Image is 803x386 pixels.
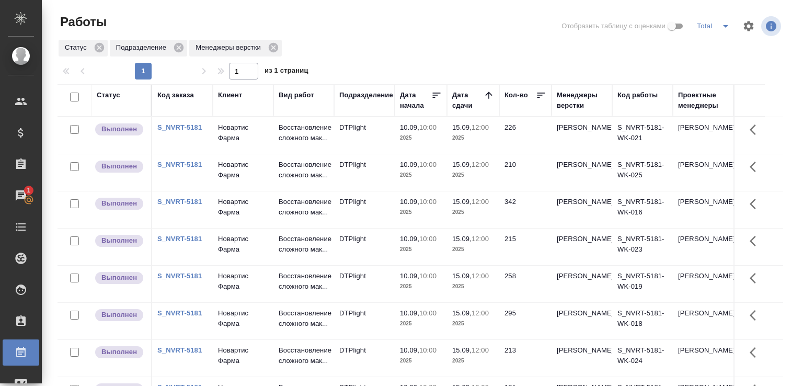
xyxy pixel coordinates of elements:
[499,117,552,154] td: 226
[452,309,472,317] p: 15.09,
[218,90,242,100] div: Клиент
[452,319,494,329] p: 2025
[400,207,442,218] p: 2025
[157,198,202,206] a: S_NVRT-5181
[101,273,137,283] p: Выполнен
[452,170,494,180] p: 2025
[400,123,419,131] p: 10.09,
[557,90,607,111] div: Менеджеры верстки
[279,197,329,218] p: Восстановление сложного мак...
[400,309,419,317] p: 10.09,
[279,234,329,255] p: Восстановление сложного мак...
[452,90,484,111] div: Дата сдачи
[279,308,329,329] p: Восстановление сложного мак...
[472,235,489,243] p: 12:00
[157,123,202,131] a: S_NVRT-5181
[452,356,494,366] p: 2025
[612,154,673,191] td: S_NVRT-5181-WK-025
[472,123,489,131] p: 12:00
[761,16,783,36] span: Посмотреть информацию
[157,90,194,100] div: Код заказа
[452,244,494,255] p: 2025
[419,272,437,280] p: 10:00
[617,90,658,100] div: Код работы
[452,161,472,168] p: 15.09,
[218,345,268,366] p: Новартис Фарма
[743,229,768,254] button: Здесь прячутся важные кнопки
[499,154,552,191] td: 210
[400,170,442,180] p: 2025
[101,124,137,134] p: Выполнен
[101,198,137,209] p: Выполнен
[419,309,437,317] p: 10:00
[557,345,607,356] p: [PERSON_NAME]
[218,234,268,255] p: Новартис Фарма
[612,229,673,265] td: S_NVRT-5181-WK-023
[196,42,265,53] p: Менеджеры верстки
[472,161,489,168] p: 12:00
[94,271,146,285] div: Исполнитель завершил работу
[279,122,329,143] p: Восстановление сложного мак...
[673,340,733,377] td: [PERSON_NAME]
[94,160,146,174] div: Исполнитель завершил работу
[694,18,736,35] div: split button
[400,133,442,143] p: 2025
[557,271,607,281] p: [PERSON_NAME]
[157,235,202,243] a: S_NVRT-5181
[3,183,39,209] a: 1
[94,122,146,137] div: Исполнитель завершил работу
[334,117,395,154] td: DTPlight
[504,90,528,100] div: Кол-во
[678,90,728,111] div: Проектные менеджеры
[58,14,107,30] span: Работы
[218,160,268,180] p: Новартис Фарма
[218,308,268,329] p: Новартис Фарма
[557,197,607,207] p: [PERSON_NAME]
[157,272,202,280] a: S_NVRT-5181
[94,197,146,211] div: Исполнитель завершил работу
[743,303,768,328] button: Здесь прячутся важные кнопки
[743,191,768,217] button: Здесь прячутся важные кнопки
[157,161,202,168] a: S_NVRT-5181
[334,266,395,302] td: DTPlight
[419,235,437,243] p: 10:00
[557,308,607,319] p: [PERSON_NAME]
[743,266,768,291] button: Здесь прячутся важные кнопки
[400,346,419,354] p: 10.09,
[265,64,308,80] span: из 1 страниц
[452,281,494,292] p: 2025
[419,123,437,131] p: 10:00
[452,272,472,280] p: 15.09,
[612,191,673,228] td: S_NVRT-5181-WK-016
[334,340,395,377] td: DTPlight
[673,154,733,191] td: [PERSON_NAME]
[499,191,552,228] td: 342
[157,309,202,317] a: S_NVRT-5181
[400,244,442,255] p: 2025
[101,347,137,357] p: Выполнен
[612,117,673,154] td: S_NVRT-5181-WK-021
[400,235,419,243] p: 10.09,
[101,161,137,172] p: Выполнен
[94,308,146,322] div: Исполнитель завершил работу
[673,303,733,339] td: [PERSON_NAME]
[97,90,120,100] div: Статус
[472,346,489,354] p: 12:00
[557,160,607,170] p: [PERSON_NAME]
[419,346,437,354] p: 10:00
[400,90,431,111] div: Дата начала
[94,234,146,248] div: Исполнитель завершил работу
[101,235,137,246] p: Выполнен
[189,40,282,56] div: Менеджеры верстки
[499,266,552,302] td: 258
[110,40,187,56] div: Подразделение
[499,340,552,377] td: 213
[279,271,329,292] p: Восстановление сложного мак...
[561,21,666,31] span: Отобразить таблицу с оценками
[743,340,768,365] button: Здесь прячутся важные кнопки
[452,235,472,243] p: 15.09,
[557,122,607,133] p: [PERSON_NAME]
[218,122,268,143] p: Новартис Фарма
[472,309,489,317] p: 12:00
[334,229,395,265] td: DTPlight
